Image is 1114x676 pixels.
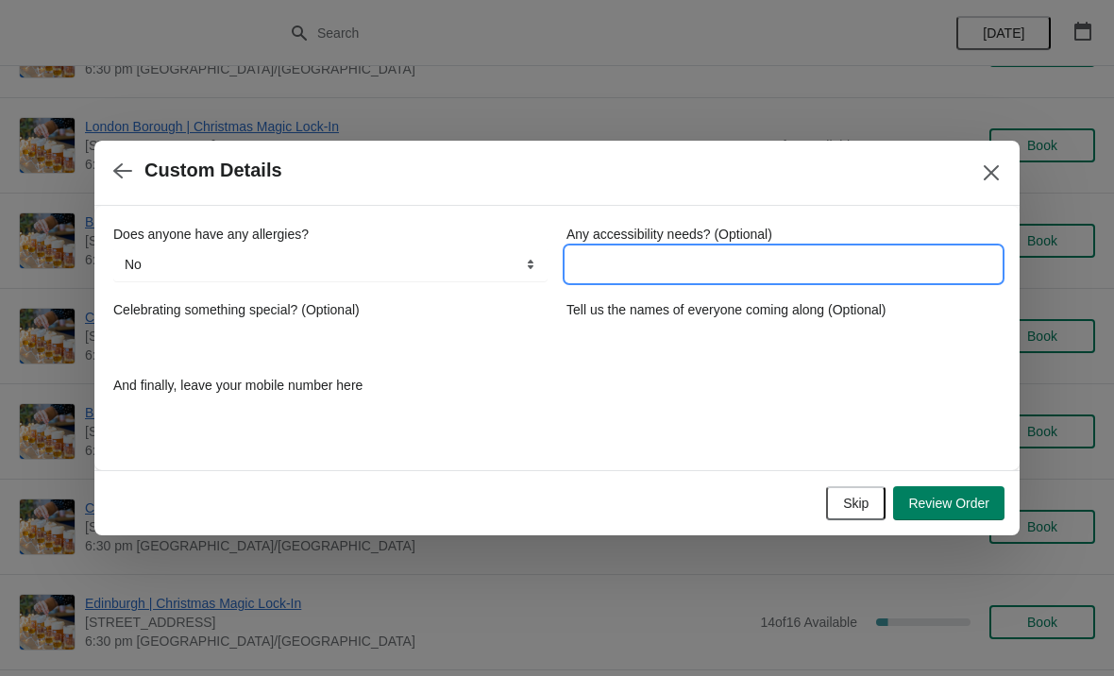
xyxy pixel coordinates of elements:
[566,225,772,244] label: Any accessibility needs? (Optional)
[113,300,360,319] label: Celebrating something special? (Optional)
[113,376,363,395] label: And finally, leave your mobile number here
[826,486,886,520] button: Skip
[566,300,886,319] label: Tell us the names of everyone coming along (Optional)
[893,486,1004,520] button: Review Order
[144,160,282,181] h2: Custom Details
[974,156,1008,190] button: Close
[113,225,309,244] label: Does anyone have any allergies?
[908,496,989,511] span: Review Order
[843,496,869,511] span: Skip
